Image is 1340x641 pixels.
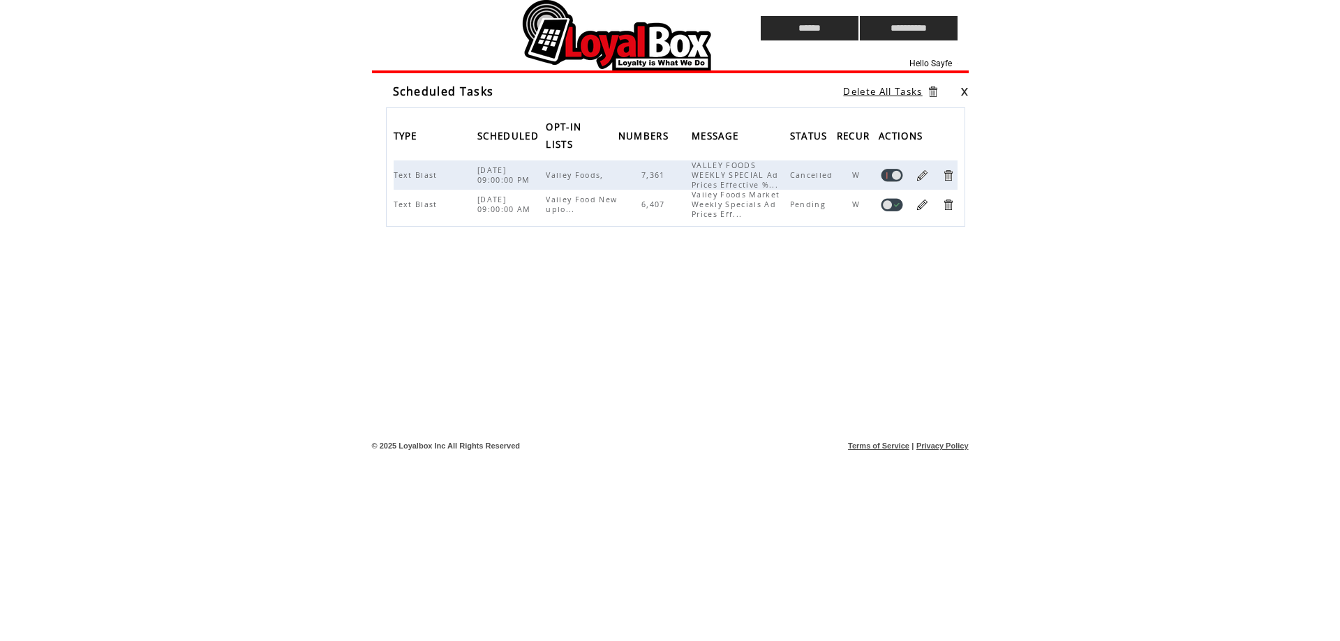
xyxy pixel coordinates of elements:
span: SCHEDULED [477,126,542,149]
span: [DATE] 09:00:00 AM [477,195,535,214]
span: VALLEY FOODS WEEKLY SPECIAL Ad Prices Effective %... [692,160,782,190]
a: NUMBERS [618,131,672,139]
a: OPT-IN LISTS [546,122,581,148]
a: Privacy Policy [916,442,969,450]
span: Valley Foods Market Weekly Specials Ad Prices Eff... [692,190,780,219]
a: TYPE [394,131,421,139]
span: Valley Foods, [546,170,606,180]
span: W [852,170,863,180]
span: 7,361 [641,170,669,180]
span: MESSAGE [692,126,742,149]
a: Delete Task [941,169,955,182]
span: STATUS [790,126,831,149]
a: Edit Task [916,198,929,211]
span: TYPE [394,126,421,149]
a: Terms of Service [848,442,909,450]
span: [DATE] 09:00:00 PM [477,165,534,185]
a: STATUS [790,131,831,139]
span: 6,407 [641,199,669,209]
span: Pending [790,199,829,209]
span: OPT-IN LISTS [546,117,581,158]
span: Text Blast [394,170,441,180]
span: Valley Food New uplo... [546,195,617,214]
a: Edit Task [916,169,929,182]
a: Enable task [881,169,903,182]
a: MESSAGE [692,131,742,139]
a: Delete All Tasks [843,85,922,98]
a: Delete Task [941,198,955,211]
a: RECUR [837,131,874,139]
span: © 2025 Loyalbox Inc All Rights Reserved [372,442,521,450]
a: Disable task [881,198,903,211]
span: Cancelled [790,170,837,180]
span: RECUR [837,126,874,149]
span: Hello Sayfe [909,59,952,68]
span: | [911,442,914,450]
span: NUMBERS [618,126,672,149]
span: Scheduled Tasks [393,84,494,99]
a: SCHEDULED [477,131,542,139]
span: Text Blast [394,199,441,209]
span: W [852,199,863,209]
span: ACTIONS [879,126,926,149]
